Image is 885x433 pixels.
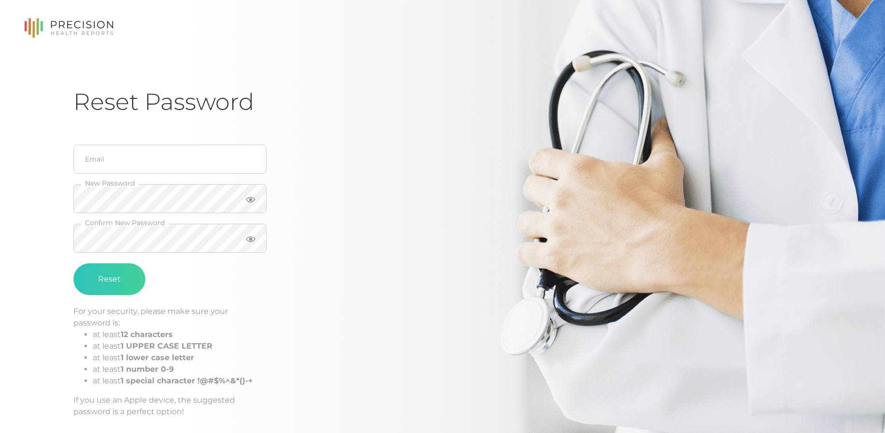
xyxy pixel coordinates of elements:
b: 1 special character !@#$%^&*()-+ [121,376,253,385]
li: at least [93,364,267,375]
b: 1 UPPER CASE LETTER [121,341,212,351]
div: For your security, please make sure your password is: If you use an Apple device, the suggested p... [73,306,267,418]
li: at least [93,329,267,340]
li: at least [93,352,267,364]
b: 12 characters [121,330,173,339]
li: at least [93,375,267,387]
h1: Reset Password [73,88,812,116]
b: 1 number 0-9 [121,365,174,374]
input: Email [73,145,267,174]
button: Reset [73,263,145,295]
li: at least [93,340,267,352]
b: 1 lower case letter [121,353,194,362]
